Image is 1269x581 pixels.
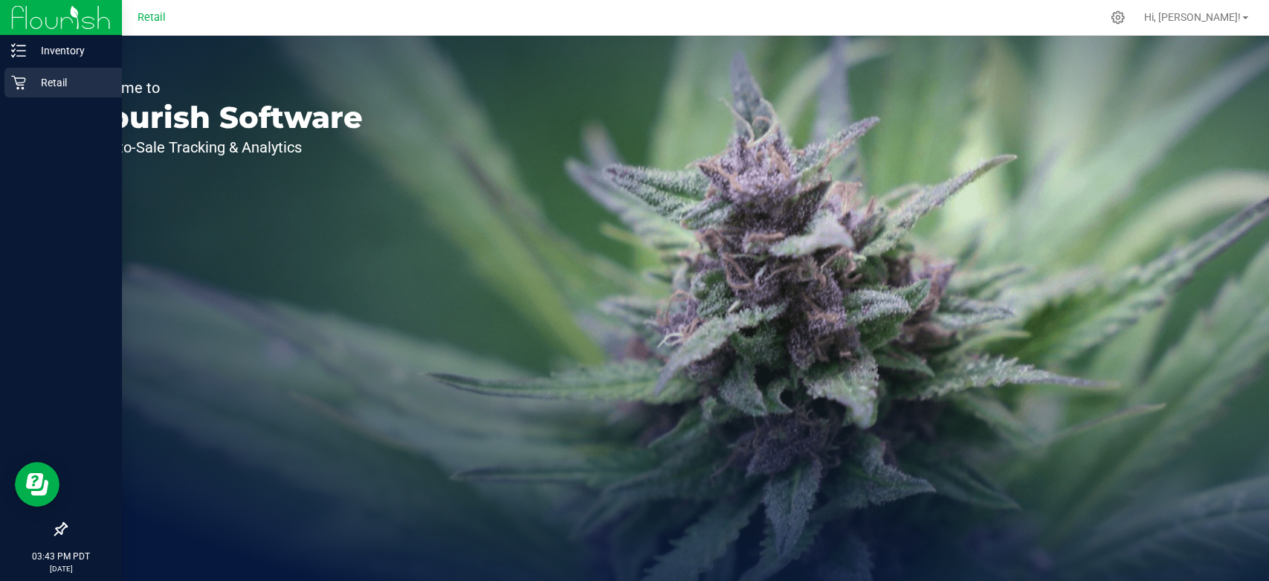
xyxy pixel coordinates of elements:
[1108,10,1127,25] div: Manage settings
[26,42,115,60] p: Inventory
[11,43,26,58] inline-svg: Inventory
[1144,11,1241,23] span: Hi, [PERSON_NAME]!
[138,11,166,24] span: Retail
[7,550,115,563] p: 03:43 PM PDT
[7,563,115,574] p: [DATE]
[80,140,363,155] p: Seed-to-Sale Tracking & Analytics
[80,80,363,95] p: Welcome to
[26,74,115,92] p: Retail
[11,75,26,90] inline-svg: Retail
[80,103,363,132] p: Flourish Software
[15,462,59,507] iframe: Resource center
